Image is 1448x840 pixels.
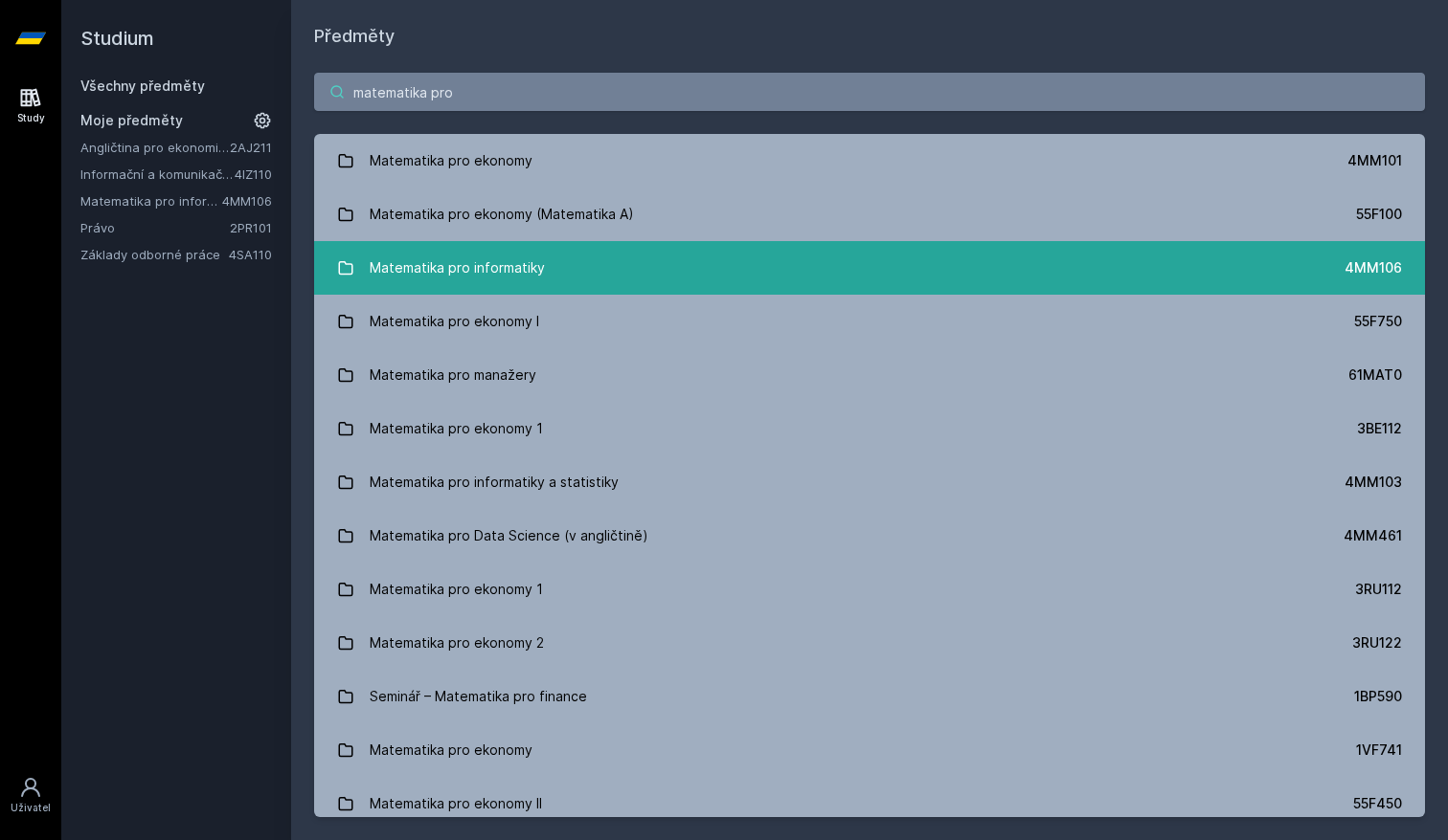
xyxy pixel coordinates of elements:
[370,570,543,608] div: Matematika pro ekonomy 1
[314,73,1425,111] input: Název nebo ident předmětu…
[314,402,1425,455] a: Matematika pro ekonomy 1 3BE112
[1357,419,1402,438] div: 3BE112
[370,785,542,823] div: Matematika pro ekonomy II
[314,777,1425,830] a: Matematika pro ekonomy II 55F450
[230,140,272,155] a: 2AJ211
[1348,365,1402,385] div: 61MAT0
[314,295,1425,348] a: Matematika pro ekonomy I 55F750
[370,249,545,287] div: Matematika pro informatiky
[370,409,543,448] div: Matematika pro ekonomy 1
[1353,794,1402,813] div: 55F450
[80,218,230,237] a: Právo
[4,77,57,135] a: Study
[1354,687,1402,706] div: 1BP590
[370,463,619,501] div: Matematika pro informatiky a statistiky
[314,241,1425,295] a: Matematika pro informatiky 4MM106
[370,356,536,394] div: Matematika pro manažery
[1347,151,1402,170] div: 4MM101
[80,77,205,94] a: Všechny předměty
[17,111,45,125] div: Study
[1345,258,1402,277] div: 4MM106
[80,191,222,210] a: Matematika pro informatiky
[314,670,1425,723] a: Seminář – Matematika pro finance 1BP590
[4,766,57,825] a: Uživatel
[11,801,51,815] div: Uživatel
[370,677,587,716] div: Seminář – Matematika pro finance
[1355,580,1402,599] div: 3RU112
[80,138,230,157] a: Angličtina pro ekonomická studia 1 (B2/C1)
[314,563,1425,616] a: Matematika pro ekonomy 1 3RU112
[314,348,1425,402] a: Matematika pro manažery 61MAT0
[314,509,1425,563] a: Matematika pro Data Science (v angličtině) 4MM461
[1354,312,1402,331] div: 55F750
[314,616,1425,670] a: Matematika pro ekonomy 2 3RU122
[314,455,1425,509] a: Matematika pro informatiky a statistiky 4MM103
[314,723,1425,777] a: Matematika pro ekonomy 1VF741
[370,517,648,555] div: Matematika pro Data Science (v angličtině)
[370,142,532,180] div: Matematika pro ekonomy
[314,23,1425,50] h1: Předměty
[370,624,544,662] div: Matematika pro ekonomy 2
[222,193,272,209] a: 4MM106
[80,111,183,130] span: Moje předměty
[370,731,532,769] div: Matematika pro ekonomy
[1356,205,1402,224] div: 55F100
[230,220,272,235] a: 2PR101
[314,134,1425,188] a: Matematika pro ekonomy 4MM101
[235,166,272,182] a: 4IZ110
[1352,633,1402,652] div: 3RU122
[80,245,229,264] a: Základy odborné práce
[1345,473,1402,492] div: 4MM103
[1356,741,1402,760] div: 1VF741
[370,302,539,341] div: Matematika pro ekonomy I
[80,165,235,184] a: Informační a komunikační technologie
[370,195,634,233] div: Matematika pro ekonomy (Matematika A)
[314,188,1425,241] a: Matematika pro ekonomy (Matematika A) 55F100
[229,247,272,262] a: 4SA110
[1344,526,1402,545] div: 4MM461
